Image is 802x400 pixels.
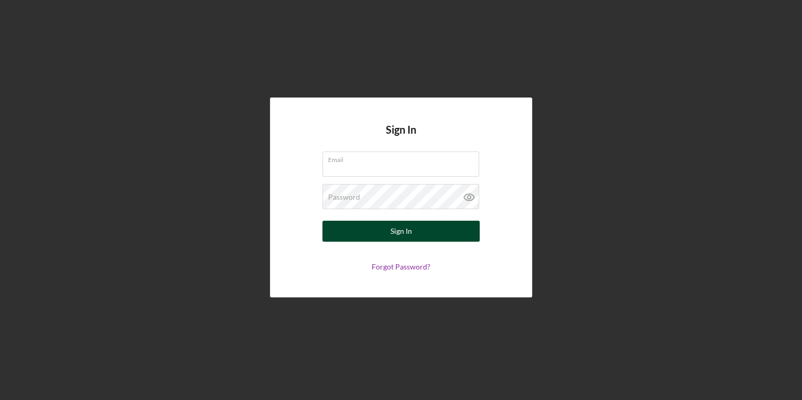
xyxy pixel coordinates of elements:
div: Sign In [391,221,412,242]
label: Email [328,152,479,164]
label: Password [328,193,360,201]
a: Forgot Password? [372,262,430,271]
button: Sign In [322,221,480,242]
h4: Sign In [386,124,416,152]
